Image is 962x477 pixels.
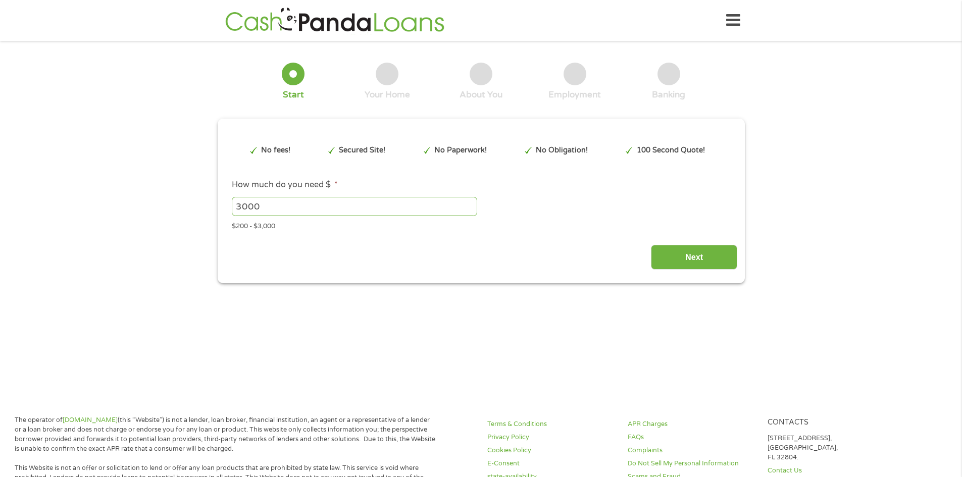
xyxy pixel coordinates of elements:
[487,433,616,442] a: Privacy Policy
[434,145,487,156] p: No Paperwork!
[232,180,338,190] label: How much do you need $
[768,418,896,428] h4: Contacts
[628,446,756,455] a: Complaints
[652,89,685,100] div: Banking
[283,89,304,100] div: Start
[365,89,410,100] div: Your Home
[339,145,385,156] p: Secured Site!
[222,6,447,35] img: GetLoanNow Logo
[628,419,756,429] a: APR Charges
[487,419,616,429] a: Terms & Conditions
[487,446,616,455] a: Cookies Policy
[768,434,896,462] p: [STREET_ADDRESS], [GEOGRAPHIC_DATA], FL 32804.
[548,89,601,100] div: Employment
[637,145,705,156] p: 100 Second Quote!
[460,89,502,100] div: About You
[487,459,616,468] a: E-Consent
[261,145,290,156] p: No fees!
[628,459,756,468] a: Do Not Sell My Personal Information
[15,415,436,454] p: The operator of (this “Website”) is not a lender, loan broker, financial institution, an agent or...
[63,416,118,424] a: [DOMAIN_NAME]
[232,218,730,232] div: $200 - $3,000
[628,433,756,442] a: FAQs
[536,145,588,156] p: No Obligation!
[651,245,737,270] input: Next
